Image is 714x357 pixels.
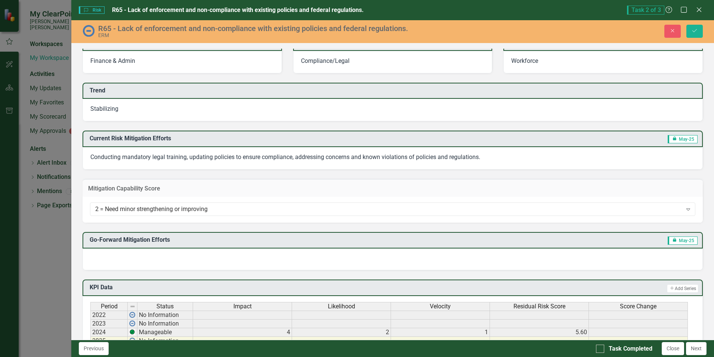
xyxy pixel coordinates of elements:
td: Manageable [137,328,193,337]
div: ERM [98,33,431,38]
button: Add Series [667,284,698,293]
td: 2024 [90,328,128,337]
span: Risk [79,6,104,14]
span: Finance & Admin [90,57,135,64]
img: No Information [83,25,94,37]
span: Compliance/Legal [301,57,350,64]
span: Stabilizing [90,105,118,112]
img: 8DAGhfEEPCf229AAAAAElFTkSuQmCC [130,303,136,309]
div: 2 = Need minor strengthening or improving [95,205,682,214]
button: Close [662,342,684,355]
span: Likelihood [328,303,355,310]
img: wPkqUstsMhMTgAAAABJRU5ErkJggg== [129,338,135,344]
td: No Information [137,311,193,320]
span: Velocity [430,303,451,310]
span: Status [156,303,174,310]
button: Previous [79,342,109,355]
span: Score Change [620,303,656,310]
td: 4 [193,328,292,337]
img: wPkqUstsMhMTgAAAABJRU5ErkJggg== [129,312,135,318]
h3: KPI Data [90,284,347,291]
img: wPkqUstsMhMTgAAAABJRU5ErkJggg== [129,320,135,326]
td: 2 [292,328,391,337]
h3: Trend [90,87,698,94]
td: 2023 [90,320,128,328]
span: May-25 [668,135,698,143]
span: R65 - Lack of enforcement and non-compliance with existing policies and federal regulations. [112,6,364,13]
td: 1 [391,328,490,337]
td: 2025 [90,337,128,345]
span: Residual Risk Score [513,303,565,310]
span: Task 2 of 3 [627,6,664,15]
td: No Information [137,337,193,345]
img: Z [129,329,135,335]
td: 5.60 [490,328,589,337]
h3: Go-Forward Mitigation Efforts [90,237,530,243]
div: R65 - Lack of enforcement and non-compliance with existing policies and federal regulations. [98,24,431,33]
h3: Current Risk Mitigation Efforts [90,135,531,142]
td: No Information [137,320,193,328]
td: 2022 [90,311,128,320]
div: Task Completed [609,345,652,353]
span: May-25 [668,237,698,245]
span: Workforce [511,57,538,64]
h3: Mitigation Capability Score [88,185,697,192]
span: Period [101,303,118,310]
button: Next [686,342,707,355]
span: Conducting mandatory legal training, updating policies to ensure compliance, addressing concerns ... [90,153,480,161]
span: Impact [233,303,252,310]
